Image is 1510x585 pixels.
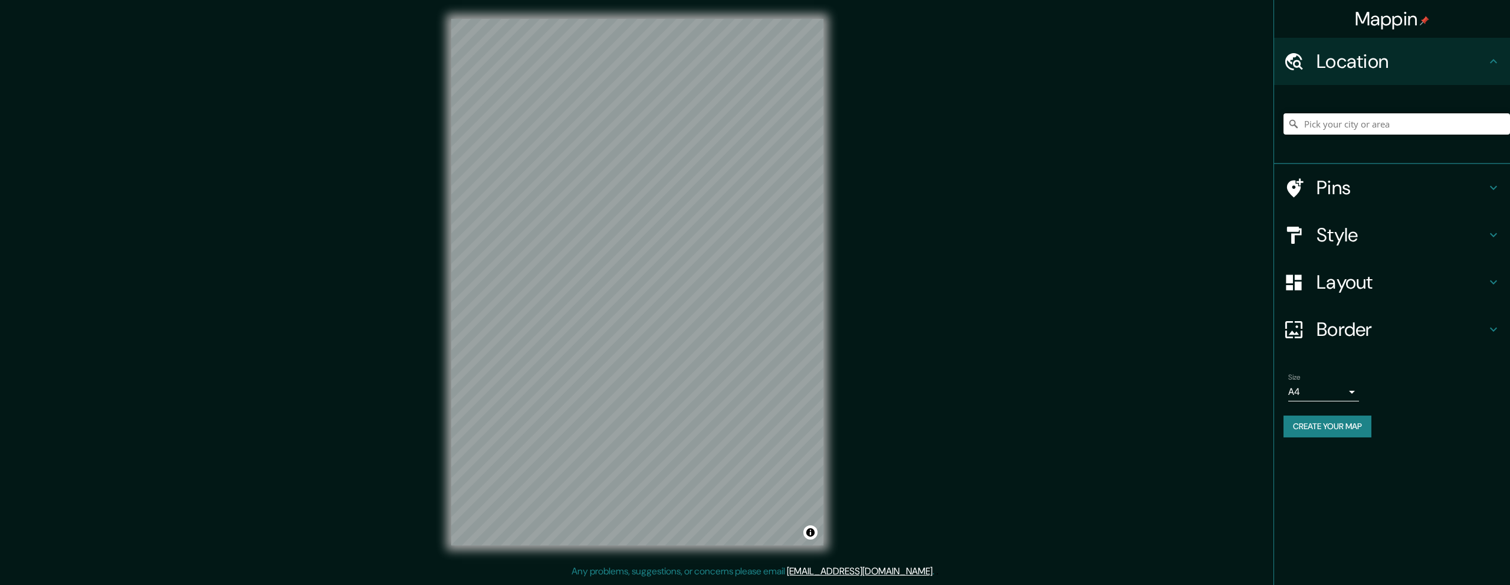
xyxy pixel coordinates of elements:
[1317,223,1486,247] h4: Style
[1288,372,1301,383] label: Size
[1283,416,1371,437] button: Create your map
[936,564,938,579] div: .
[1274,259,1510,306] div: Layout
[1355,7,1430,31] h4: Mappin
[1317,176,1486,200] h4: Pins
[572,564,934,579] p: Any problems, suggestions, or concerns please email .
[1274,211,1510,259] div: Style
[1405,539,1497,572] iframe: Help widget launcher
[1288,383,1359,401] div: A4
[803,525,818,540] button: Toggle attribution
[1283,113,1510,135] input: Pick your city or area
[1420,16,1429,25] img: pin-icon.png
[1274,306,1510,353] div: Border
[1274,164,1510,211] div: Pins
[787,565,933,577] a: [EMAIL_ADDRESS][DOMAIN_NAME]
[1317,270,1486,294] h4: Layout
[451,19,823,545] canvas: Map
[934,564,936,579] div: .
[1317,50,1486,73] h4: Location
[1274,38,1510,85] div: Location
[1317,318,1486,341] h4: Border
